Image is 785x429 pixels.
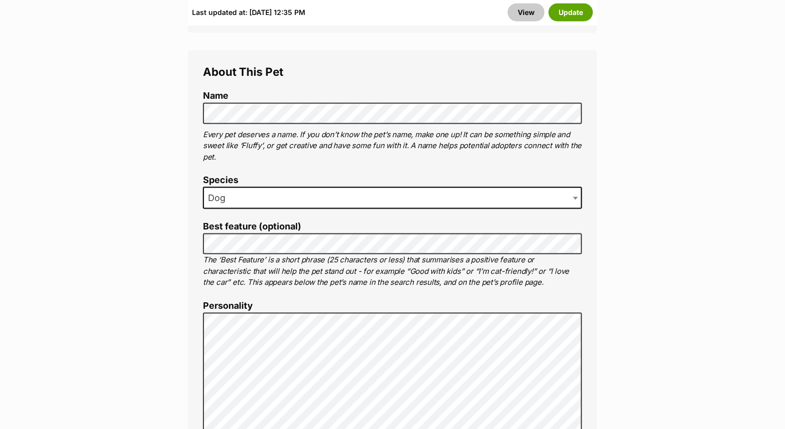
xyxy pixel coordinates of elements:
[508,3,545,21] a: View
[192,3,305,21] div: Last updated at: [DATE] 12:35 PM
[203,301,582,311] label: Personality
[203,91,582,101] label: Name
[549,3,593,21] button: Update
[203,221,582,232] label: Best feature (optional)
[203,254,582,288] p: The ‘Best Feature’ is a short phrase (25 characters or less) that summarises a positive feature o...
[203,65,283,78] span: About This Pet
[203,187,582,209] span: Dog
[203,175,582,186] label: Species
[203,129,582,163] p: Every pet deserves a name. If you don’t know the pet’s name, make one up! It can be something sim...
[204,191,235,205] span: Dog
